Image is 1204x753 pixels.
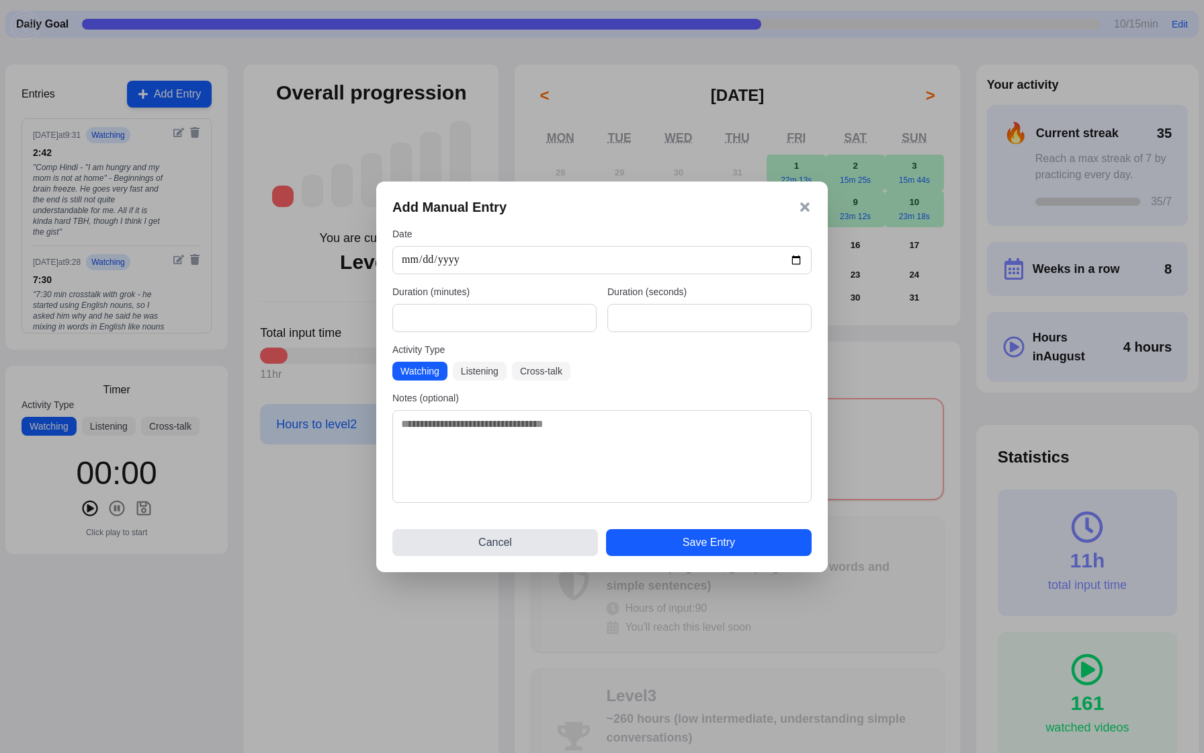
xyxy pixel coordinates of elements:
[392,198,507,216] h3: Add Manual Entry
[392,362,447,381] button: Watching
[392,391,812,405] label: Notes (optional)
[606,529,812,556] button: Save Entry
[512,362,570,381] button: Cross-talk
[392,227,812,241] label: Date
[607,285,812,299] label: Duration (seconds)
[392,285,597,299] label: Duration (minutes)
[392,343,812,356] label: Activity Type
[453,362,507,381] button: Listening
[392,529,598,556] button: Cancel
